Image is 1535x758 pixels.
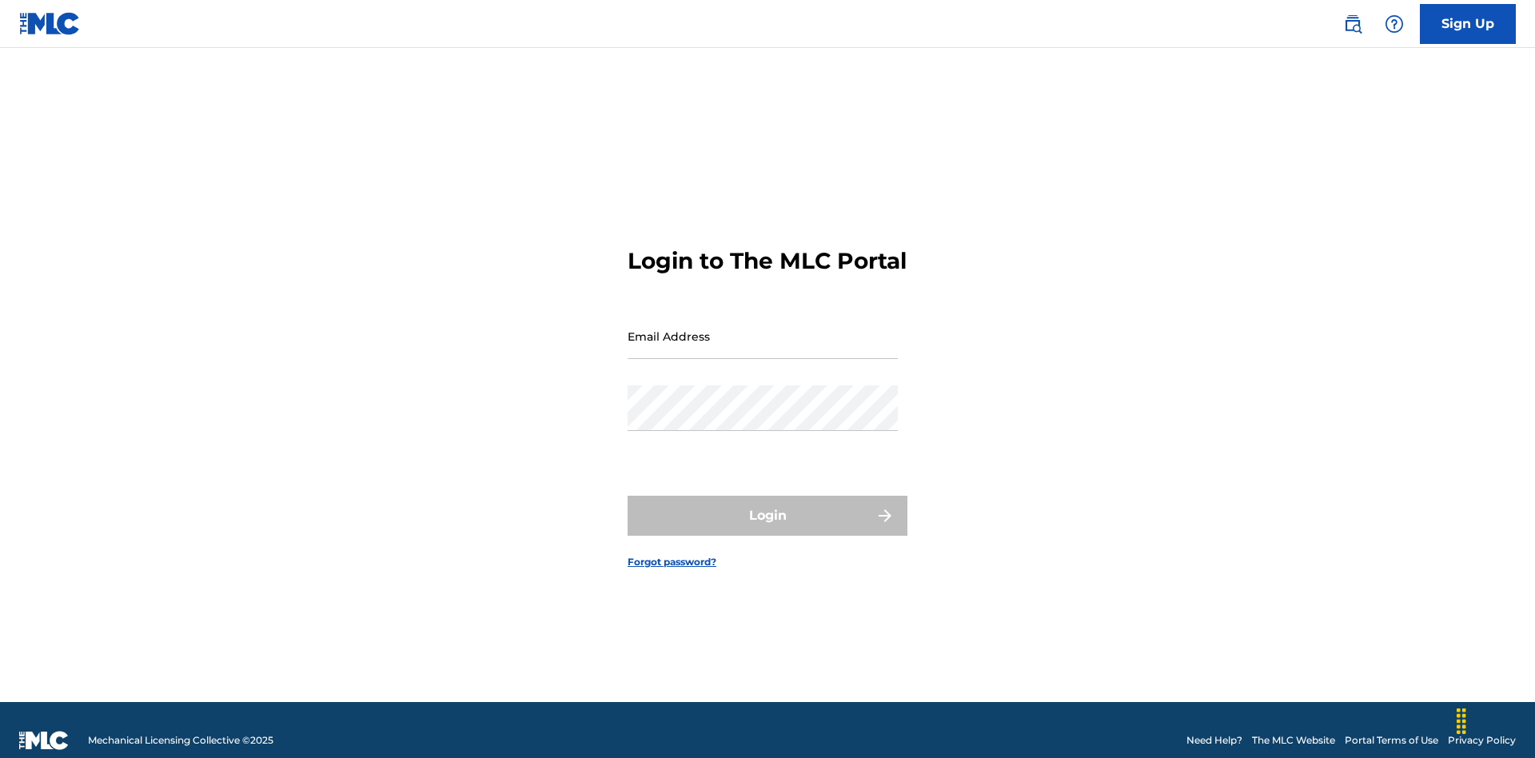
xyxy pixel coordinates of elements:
a: The MLC Website [1252,733,1335,748]
a: Sign Up [1420,4,1516,44]
a: Portal Terms of Use [1345,733,1438,748]
a: Public Search [1337,8,1369,40]
a: Need Help? [1186,733,1242,748]
img: logo [19,731,69,750]
a: Forgot password? [628,555,716,569]
span: Mechanical Licensing Collective © 2025 [88,733,273,748]
a: Privacy Policy [1448,733,1516,748]
h3: Login to The MLC Portal [628,247,907,275]
div: Drag [1449,697,1474,745]
img: search [1343,14,1362,34]
img: help [1385,14,1404,34]
img: MLC Logo [19,12,81,35]
div: Help [1378,8,1410,40]
iframe: Chat Widget [1455,681,1535,758]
